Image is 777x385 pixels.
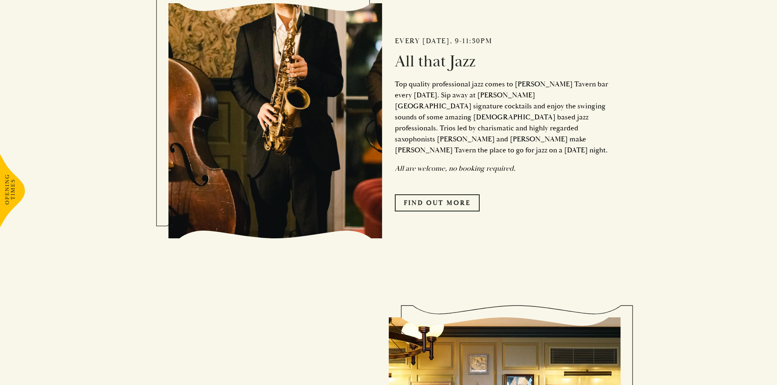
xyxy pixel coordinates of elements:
a: Find Out More [395,194,480,211]
em: All are welcome, no booking required. [395,164,516,173]
h2: All that Jazz [395,52,609,71]
h2: Every [DATE], 9-11:30pm [395,37,609,46]
p: Top quality professional jazz comes to [PERSON_NAME] Tavern bar every [DATE]. Sip away at [PERSON... [395,79,609,156]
